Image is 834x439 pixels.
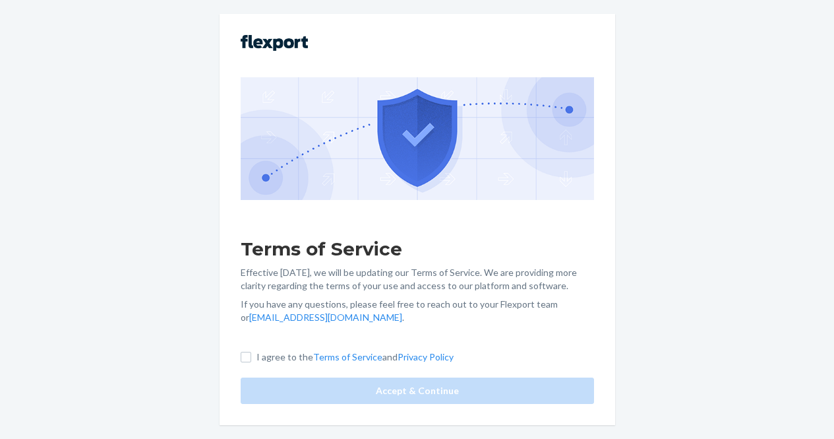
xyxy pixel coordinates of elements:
a: [EMAIL_ADDRESS][DOMAIN_NAME] [249,312,402,323]
img: Flexport logo [241,35,308,51]
p: If you have any questions, please feel free to reach out to your Flexport team or . [241,298,594,324]
a: Privacy Policy [398,351,454,362]
h1: Terms of Service [241,237,594,261]
button: Accept & Continue [241,378,594,404]
p: Effective [DATE], we will be updating our Terms of Service. We are providing more clarity regardi... [241,266,594,292]
p: I agree to the and [256,351,454,364]
img: GDPR Compliance [241,77,594,200]
a: Terms of Service [313,351,382,362]
input: I agree to theTerms of ServiceandPrivacy Policy [241,352,251,362]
